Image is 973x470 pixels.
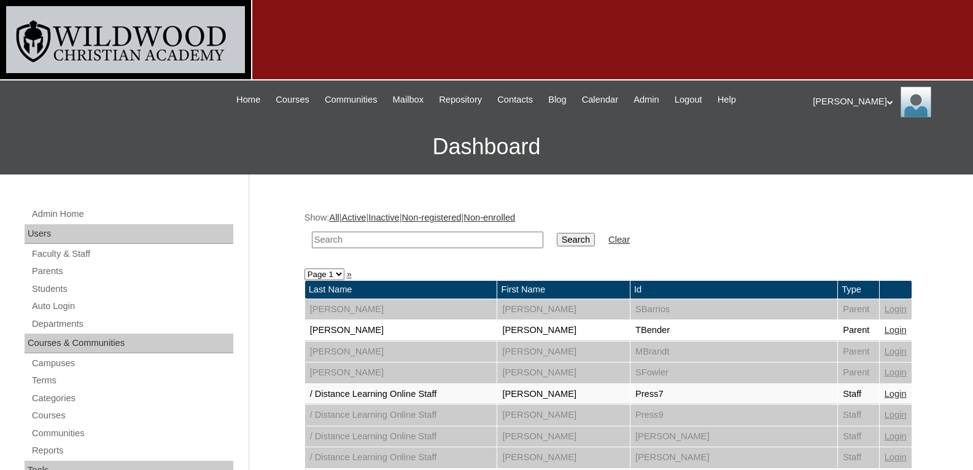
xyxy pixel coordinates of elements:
[838,320,879,341] td: Parent
[885,325,907,335] a: Login
[497,405,629,426] td: [PERSON_NAME]
[838,299,879,320] td: Parent
[31,443,233,458] a: Reports
[304,211,912,255] div: Show: | | | |
[608,235,630,245] a: Clear
[838,342,879,362] td: Parent
[885,347,907,356] a: Login
[497,320,629,341] td: [PERSON_NAME]
[305,342,497,362] td: [PERSON_NAME]
[838,281,879,299] td: Type
[368,213,400,222] a: Inactive
[230,93,266,107] a: Home
[25,334,233,353] div: Courses & Communities
[31,281,233,297] a: Students
[305,299,497,320] td: [PERSON_NAME]
[402,213,462,222] a: Non-registered
[630,281,837,299] td: Id
[885,367,907,377] a: Login
[276,93,309,107] span: Courses
[838,384,879,405] td: Staff
[305,447,497,468] td: / Distance Learning Online Staff
[31,246,233,262] a: Faculty & Staff
[576,93,624,107] a: Calendar
[341,213,366,222] a: Active
[491,93,539,107] a: Contacts
[305,320,497,341] td: [PERSON_NAME]
[630,405,837,426] td: Press9
[31,299,233,314] a: Auto Login
[497,384,629,405] td: [PERSON_NAME]
[329,213,339,222] a: All
[305,384,497,405] td: / Distance Learning Online Staff
[31,408,233,423] a: Courses
[711,93,742,107] a: Help
[497,299,629,320] td: [PERSON_NAME]
[838,362,879,383] td: Parent
[630,362,837,383] td: SFowler
[630,299,837,320] td: SBarrios
[885,410,907,420] a: Login
[269,93,316,107] a: Courses
[305,426,497,447] td: / Distance Learning Online Staff
[675,93,702,107] span: Logout
[347,269,352,279] a: »
[31,426,233,441] a: Communities
[6,119,967,174] h3: Dashboard
[557,233,595,246] input: Search
[901,87,931,117] img: Jill Isaac
[497,342,629,362] td: [PERSON_NAME]
[6,6,245,73] img: logo-white.png
[497,426,629,447] td: [PERSON_NAME]
[885,452,907,462] a: Login
[548,93,566,107] span: Blog
[31,316,233,332] a: Departments
[312,232,543,248] input: Search
[31,373,233,388] a: Terms
[630,342,837,362] td: MBrandt
[669,93,708,107] a: Logout
[305,281,497,299] td: Last Name
[31,356,233,371] a: Campuses
[497,93,533,107] span: Contacts
[497,281,629,299] td: First Name
[630,447,837,468] td: [PERSON_NAME]
[497,447,629,468] td: [PERSON_NAME]
[325,93,378,107] span: Communities
[393,93,424,107] span: Mailbox
[813,87,961,117] div: [PERSON_NAME]
[630,384,837,405] td: Press7
[838,447,879,468] td: Staff
[439,93,482,107] span: Repository
[31,206,233,222] a: Admin Home
[630,320,837,341] td: TBender
[627,93,665,107] a: Admin
[305,362,497,383] td: [PERSON_NAME]
[236,93,260,107] span: Home
[31,391,233,406] a: Categories
[885,431,907,441] a: Login
[838,426,879,447] td: Staff
[582,93,618,107] span: Calendar
[718,93,736,107] span: Help
[25,224,233,244] div: Users
[630,426,837,447] td: [PERSON_NAME]
[634,93,659,107] span: Admin
[433,93,488,107] a: Repository
[838,405,879,426] td: Staff
[542,93,572,107] a: Blog
[305,405,497,426] td: / Distance Learning Online Staff
[463,213,515,222] a: Non-enrolled
[387,93,430,107] a: Mailbox
[497,362,629,383] td: [PERSON_NAME]
[885,304,907,314] a: Login
[319,93,384,107] a: Communities
[31,264,233,279] a: Parents
[885,389,907,399] a: Login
